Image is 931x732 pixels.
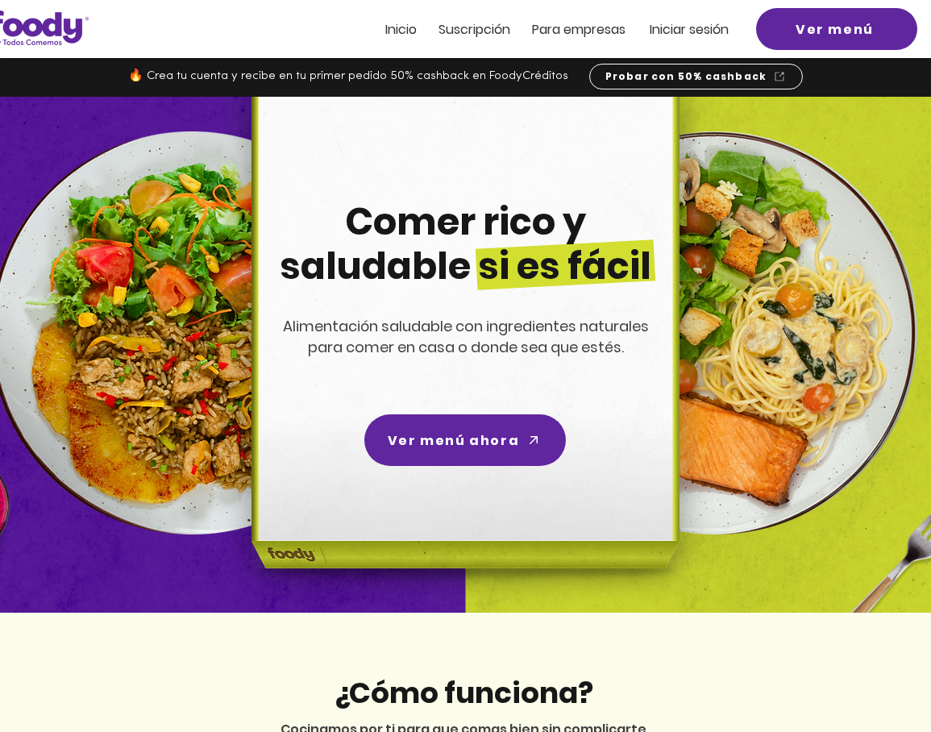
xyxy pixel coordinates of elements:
[650,23,729,36] a: Iniciar sesión
[532,20,547,39] span: Pa
[650,20,729,39] span: Iniciar sesión
[388,430,519,451] span: Ver menú ahora
[837,638,915,716] iframe: Messagebird Livechat Widget
[438,23,510,36] a: Suscripción
[385,23,417,36] a: Inicio
[532,23,626,36] a: Para empresas
[438,20,510,39] span: Suscripción
[547,20,626,39] span: ra empresas
[128,70,568,82] span: 🔥 Crea tu cuenta y recibe en tu primer pedido 50% cashback en FoodyCréditos
[206,97,719,613] img: headline-center-compress.png
[364,414,566,466] a: Ver menú ahora
[283,316,649,357] span: Alimentación saludable con ingredientes naturales para comer en casa o donde sea que estés.
[756,8,917,50] a: Ver menú
[280,196,651,292] span: Comer rico y saludable si es fácil
[334,672,593,713] span: ¿Cómo funciona?
[605,69,767,84] span: Probar con 50% cashback
[589,64,803,89] a: Probar con 50% cashback
[796,19,874,40] span: Ver menú
[385,20,417,39] span: Inicio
